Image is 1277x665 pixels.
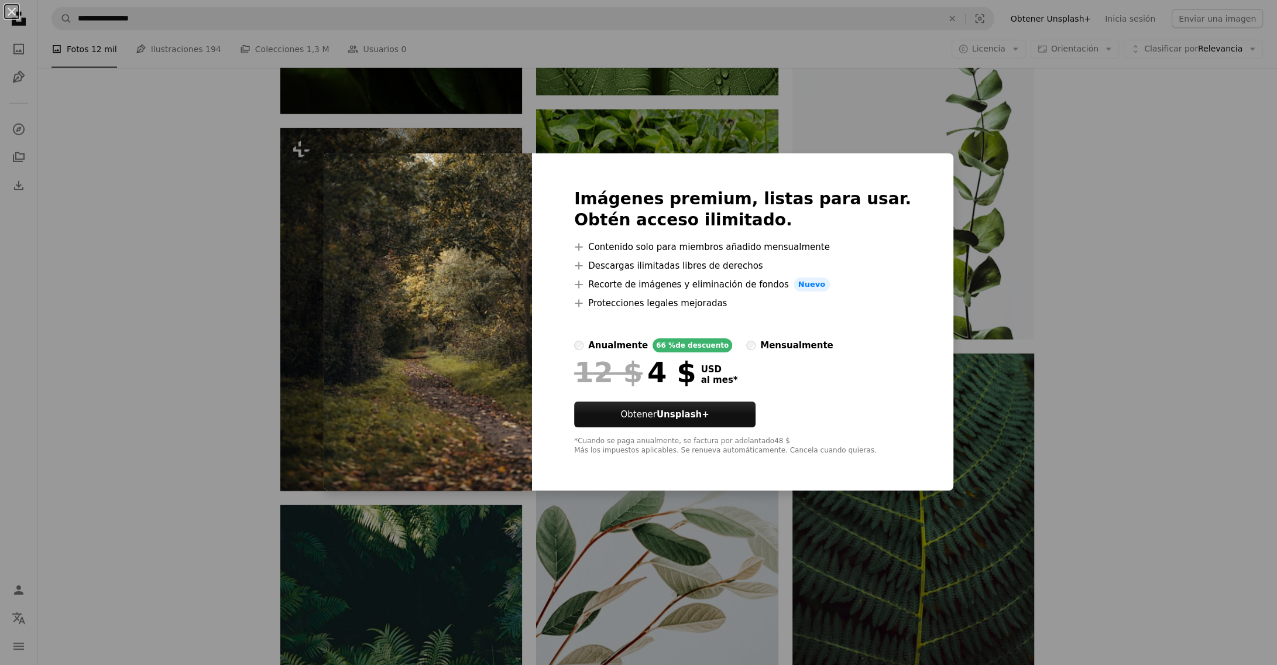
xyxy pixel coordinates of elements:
[574,259,911,273] li: Descargas ilimitadas libres de derechos
[574,277,911,292] li: Recorte de imágenes y eliminación de fondos
[760,338,833,352] div: mensualmente
[701,364,737,375] span: USD
[574,188,911,231] h2: Imágenes premium, listas para usar. Obtén acceso ilimitado.
[657,409,709,420] strong: Unsplash+
[574,357,643,388] span: 12 $
[746,341,756,350] input: mensualmente
[794,277,830,292] span: Nuevo
[574,341,583,350] input: anualmente66 %de descuento
[574,437,911,455] div: *Cuando se paga anualmente, se factura por adelantado 48 $ Más los impuestos aplicables. Se renue...
[324,153,532,491] img: premium_photo-1668455494252-e4ca4a2609ca
[574,402,756,427] button: ObtenerUnsplash+
[574,240,911,254] li: Contenido solo para miembros añadido mensualmente
[574,357,696,388] div: 4 $
[653,338,732,352] div: 66 % de descuento
[574,296,911,310] li: Protecciones legales mejoradas
[588,338,648,352] div: anualmente
[701,375,737,385] span: al mes *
